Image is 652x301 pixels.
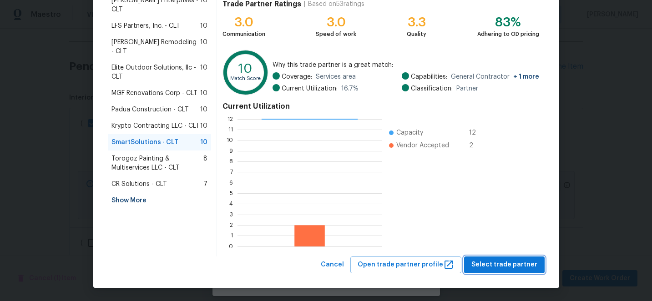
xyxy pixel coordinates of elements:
[469,141,484,150] span: 2
[111,21,180,30] span: LFS Partners, Inc. - CLT
[321,259,344,271] span: Cancel
[411,72,447,81] span: Capabilities:
[222,102,539,111] h4: Current Utilization
[396,128,423,137] span: Capacity
[222,18,265,27] div: 3.0
[111,154,204,172] span: Torogoz Painting & Multiservices LLC - CLT
[111,138,178,147] span: SmartSolutions - CLT
[230,191,233,196] text: 5
[229,201,233,206] text: 4
[282,72,312,81] span: Coverage:
[407,30,426,39] div: Quality
[200,38,207,56] span: 10
[200,89,207,98] span: 10
[469,128,484,137] span: 12
[317,256,348,273] button: Cancel
[111,89,197,98] span: MGF Renovations Corp - CLT
[222,30,265,39] div: Communication
[111,180,167,189] span: CR Solutions - CLT
[200,21,207,30] span: 10
[203,154,207,172] span: 8
[316,72,356,81] span: Services area
[111,105,189,114] span: Padua Construction - CLT
[513,74,539,80] span: + 1 more
[111,63,201,81] span: Elite Outdoor Solutions, llc - CLT
[358,259,454,271] span: Open trade partner profile
[396,141,449,150] span: Vendor Accepted
[111,121,200,130] span: Krypto Contracting LLC - CLT
[273,60,539,70] span: Why this trade partner is a great match:
[200,121,207,130] span: 10
[464,256,545,273] button: Select trade partner
[451,72,539,81] span: General Contractor
[230,212,233,217] text: 3
[200,63,207,81] span: 10
[456,84,478,93] span: Partner
[229,159,233,164] text: 8
[227,137,233,143] text: 10
[239,62,253,75] text: 10
[229,180,233,186] text: 6
[477,30,539,39] div: Adhering to OD pricing
[227,116,233,122] text: 12
[341,84,359,93] span: 16.7 %
[200,105,207,114] span: 10
[471,259,537,271] span: Select trade partner
[108,192,212,209] div: Show More
[229,244,233,249] text: 0
[111,38,201,56] span: [PERSON_NAME] Remodeling - CLT
[203,180,207,189] span: 7
[228,127,233,132] text: 11
[316,30,356,39] div: Speed of work
[229,148,233,154] text: 9
[350,256,461,273] button: Open trade partner profile
[282,84,338,93] span: Current Utilization:
[231,233,233,238] text: 1
[477,18,539,27] div: 83%
[411,84,453,93] span: Classification:
[407,18,426,27] div: 3.3
[230,222,233,228] text: 2
[316,18,356,27] div: 3.0
[231,76,261,81] text: Match Score
[200,138,207,147] span: 10
[230,169,233,175] text: 7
